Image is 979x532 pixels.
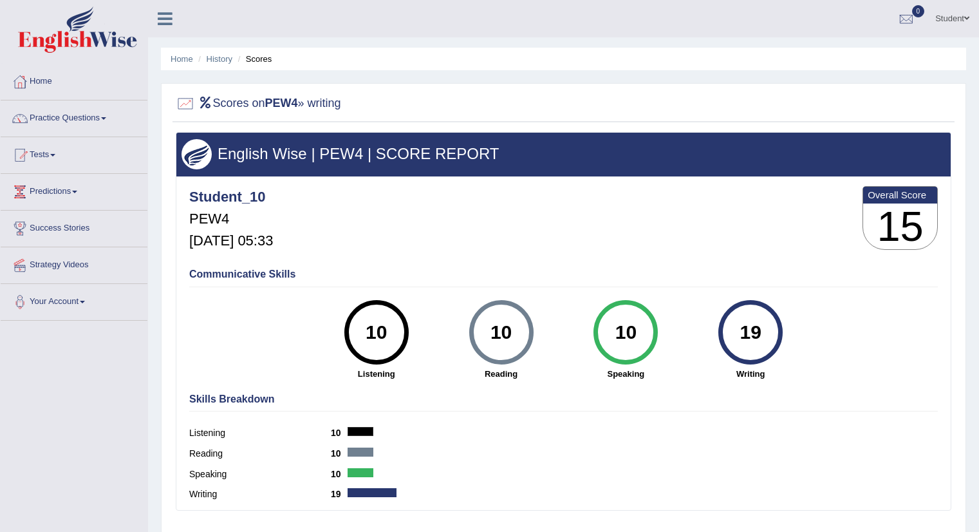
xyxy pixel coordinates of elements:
[189,394,938,405] h4: Skills Breakdown
[171,54,193,64] a: Home
[868,189,933,200] b: Overall Score
[1,64,147,96] a: Home
[602,305,649,359] div: 10
[189,233,273,249] h5: [DATE] 05:33
[189,189,273,205] h4: Student_10
[1,100,147,133] a: Practice Questions
[207,54,232,64] a: History
[331,448,348,459] b: 10
[1,284,147,316] a: Your Account
[445,368,557,380] strong: Reading
[321,368,433,380] strong: Listening
[189,447,331,461] label: Reading
[1,174,147,206] a: Predictions
[727,305,774,359] div: 19
[570,368,682,380] strong: Speaking
[189,468,331,481] label: Speaking
[1,247,147,280] a: Strategy Videos
[695,368,807,380] strong: Writing
[1,211,147,243] a: Success Stories
[478,305,525,359] div: 10
[182,139,212,169] img: wings.png
[331,428,348,438] b: 10
[265,97,298,109] b: PEW4
[189,211,273,227] h5: PEW4
[331,469,348,479] b: 10
[189,426,331,440] label: Listening
[235,53,272,65] li: Scores
[176,94,341,113] h2: Scores on » writing
[182,146,946,162] h3: English Wise | PEW4 | SCORE REPORT
[1,137,147,169] a: Tests
[189,488,331,501] label: Writing
[353,305,400,359] div: 10
[189,269,938,280] h4: Communicative Skills
[863,204,937,250] h3: 15
[331,489,348,499] b: 19
[912,5,925,17] span: 0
